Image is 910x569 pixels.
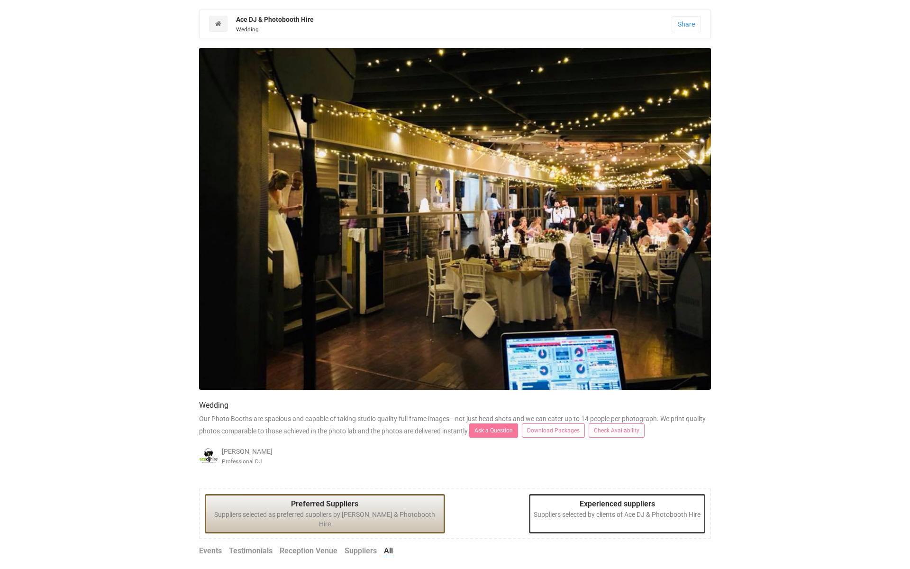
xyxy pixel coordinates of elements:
small: Professional DJ [222,458,262,465]
legend: Preferred Suppliers [209,499,440,510]
h4: Wedding [199,401,711,410]
small: Wedding [236,26,259,33]
strong: Ace DJ & Photobooth Hire [236,16,314,23]
a: Events [199,546,222,557]
div: [PERSON_NAME] [199,447,370,466]
div: Suppliers selected by clients of Ace DJ & Photobooth Hire [529,494,705,533]
img: data [199,447,218,466]
a: Share [672,16,701,32]
a: Download Packages [522,423,585,438]
img: acedjhire.jpg [199,48,711,390]
a: Suppliers [345,546,377,557]
a: Testimonials [229,546,273,557]
div: Suppliers selected as preferred suppliers by [PERSON_NAME] & Photobooth Hire [205,494,445,533]
a: Ask a Question [469,423,518,438]
a: Reception Venue [280,546,337,557]
legend: Experienced suppliers [534,499,701,510]
a: Check Availability [589,423,645,438]
div: Our Photo Booths are spacious and capable of taking studio quality full frame images– not just he... [192,390,718,476]
a: All [384,546,393,557]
